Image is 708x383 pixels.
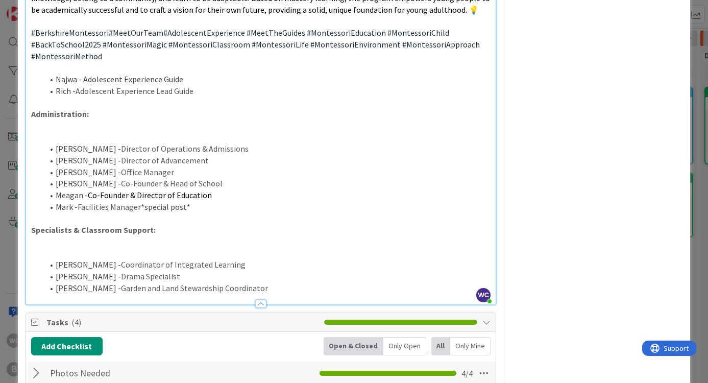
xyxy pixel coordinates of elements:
[31,109,89,119] strong: Administration:
[71,317,81,327] span: ( 4 )
[43,189,491,201] li: Meagan -
[247,28,305,38] span: #MeetTheGuides
[43,166,491,178] li: [PERSON_NAME] -
[43,85,491,97] li: Rich -
[43,143,491,155] li: [PERSON_NAME] -
[43,74,491,85] li: Najwa - Adolescent Experience Guide
[310,39,401,50] span: #MontessoriEnvironment
[461,367,473,379] span: 4 / 4
[31,39,101,50] span: #BackToSchool2025
[43,178,491,189] li: [PERSON_NAME] -
[43,271,491,282] li: [PERSON_NAME] -
[103,39,167,50] span: #MontessoriMagic
[387,28,449,38] span: #MontessoriChild
[121,259,246,270] span: Coordinator of Integrated Learning
[476,288,491,302] span: WC
[43,282,491,294] li: [PERSON_NAME] -
[46,316,320,328] span: Tasks
[431,337,450,355] div: All
[31,337,103,355] button: Add Checklist
[21,2,46,14] span: Support
[252,39,309,50] span: #MontessoriLife
[450,337,491,355] div: Only Mine
[121,271,180,281] span: Drama Specialist
[383,337,426,355] div: Only Open
[31,28,109,38] span: #BerkshireMontessori
[78,202,141,212] span: Facilities Manager
[43,155,491,166] li: [PERSON_NAME] -
[402,39,480,50] span: #MontessoriApproach
[121,155,209,165] span: Director of Advancement
[43,201,491,213] li: Mark - *special post*
[31,225,156,235] strong: Specialists & Classroom Support:
[121,178,223,188] span: Co-Founder & Head of School
[324,337,383,355] div: Open & Closed
[76,86,193,96] span: Adolescent Experience Lead Guide
[163,28,245,38] span: #AdolescentExperience
[43,259,491,271] li: [PERSON_NAME] -
[46,364,242,382] input: Add Checklist...
[109,28,163,38] span: #MeetOurTeam
[168,39,250,50] span: #MontessoriClassroom
[31,51,102,61] span: #MontessoriMethod
[307,28,386,38] span: #MontessoriEducation
[121,143,249,154] span: Director of Operations & Admissions
[88,190,212,200] span: Co-Founder & Director of Education
[121,167,174,177] span: Office Manager
[121,283,268,293] span: Garden and Land Stewardship Coordinator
